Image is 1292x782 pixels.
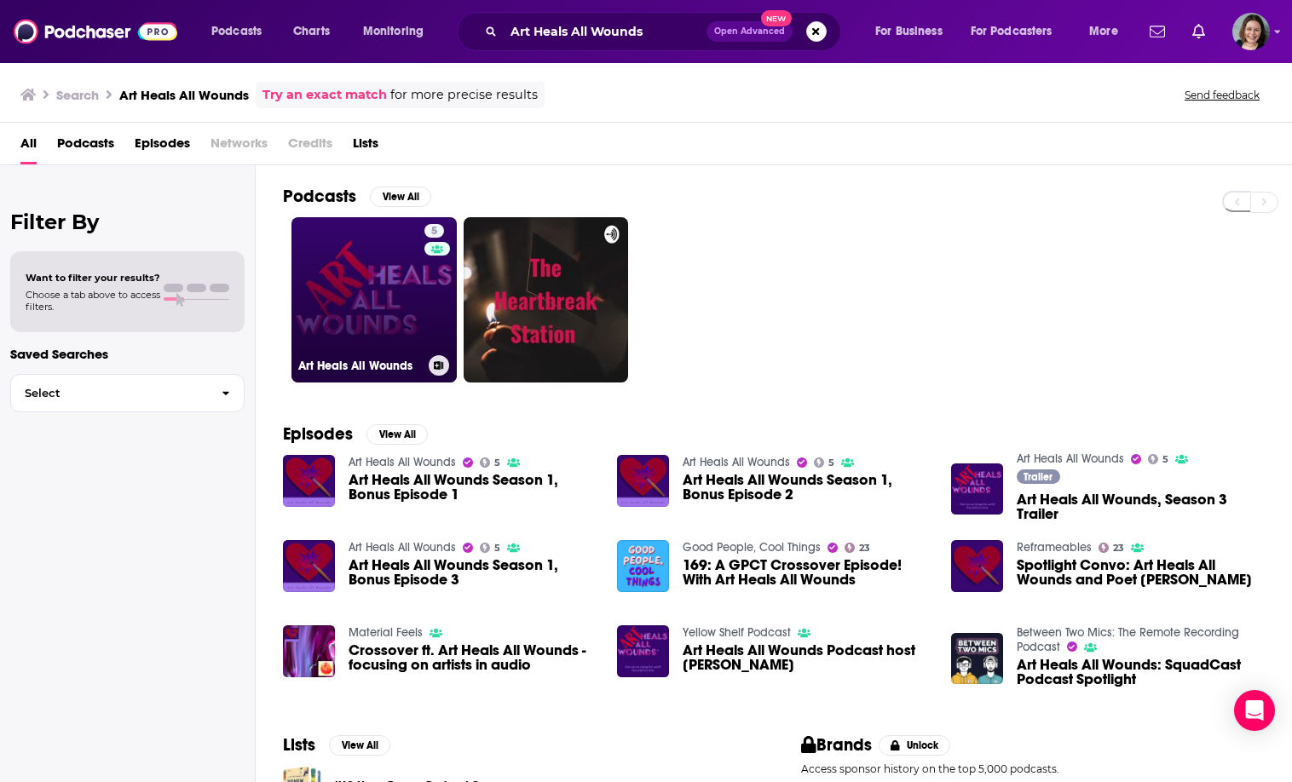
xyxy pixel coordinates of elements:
span: Spotlight Convo: Art Heals All Wounds and Poet [PERSON_NAME] [1017,558,1265,587]
a: Material Feels [349,625,423,640]
h2: Filter By [10,210,245,234]
span: 23 [1113,544,1124,552]
a: Podcasts [57,129,114,164]
img: User Profile [1232,13,1270,50]
h3: Art Heals All Wounds [298,359,422,373]
button: View All [366,424,428,445]
img: Crossover ft. Art Heals All Wounds - focusing on artists in audio [283,625,335,677]
a: 5 [480,543,501,553]
h2: Brands [801,734,872,756]
a: Charts [282,18,340,45]
span: All [20,129,37,164]
button: View All [329,735,390,756]
a: Lists [353,129,378,164]
span: For Podcasters [971,20,1053,43]
button: Select [10,374,245,412]
span: Select [11,388,208,399]
a: ListsView All [283,734,390,756]
a: Art Heals All Wounds Season 1, Bonus Episode 1 [349,473,597,502]
h3: Art Heals All Wounds [119,87,249,103]
a: Spotlight Convo: Art Heals All Wounds and Poet Preeti Vangani [1017,558,1265,587]
a: Spotlight Convo: Art Heals All Wounds and Poet Preeti Vangani [951,540,1003,592]
button: Show profile menu [1232,13,1270,50]
img: Art Heals All Wounds Season 1, Bonus Episode 1 [283,455,335,507]
span: Logged in as micglogovac [1232,13,1270,50]
a: 5 [424,224,444,238]
a: Art Heals All Wounds Season 1, Bonus Episode 2 [683,473,931,502]
img: Art Heals All Wounds, Season 3 Trailer [951,463,1003,515]
a: PodcastsView All [283,186,431,207]
span: 5 [494,459,500,467]
a: 169: A GPCT Crossover Episode! With Art Heals All Wounds [683,558,931,587]
p: Saved Searches [10,346,245,362]
button: open menu [960,18,1077,45]
img: Art Heals All Wounds Podcast host Pam Uzzell [617,625,669,677]
span: for more precise results [390,85,538,105]
a: Art Heals All Wounds [1017,451,1124,466]
input: Search podcasts, credits, & more... [504,18,707,45]
span: For Business [875,20,943,43]
span: Art Heals All Wounds Podcast host [PERSON_NAME] [683,643,931,672]
span: 5 [431,223,437,240]
span: Want to filter your results? [26,272,160,284]
span: Choose a tab above to access filters. [26,289,160,313]
span: 5 [494,544,500,552]
span: Networks [211,129,268,164]
a: Crossover ft. Art Heals All Wounds - focusing on artists in audio [349,643,597,672]
a: Between Two Mics: The Remote Recording Podcast [1017,625,1239,654]
a: Art Heals All Wounds [683,455,790,469]
h2: Podcasts [283,186,356,207]
img: Art Heals All Wounds Season 1, Bonus Episode 3 [283,540,335,592]
a: Art Heals All Wounds Podcast host Pam Uzzell [683,643,931,672]
h2: Lists [283,734,315,756]
span: 5 [1162,456,1168,463]
h2: Episodes [283,423,353,445]
button: Unlock [879,735,951,756]
span: 23 [859,544,870,552]
span: Trailer [1024,472,1053,482]
a: Art Heals All Wounds [349,540,456,555]
a: 5 [480,457,501,468]
button: Send feedback [1180,88,1265,102]
span: Podcasts [211,20,262,43]
a: Art Heals All Wounds Season 1, Bonus Episode 3 [349,558,597,587]
a: Art Heals All Wounds [349,455,456,469]
button: open menu [351,18,446,45]
a: Yellow Shelf Podcast [683,625,791,640]
span: Episodes [135,129,190,164]
a: Good People, Cool Things [683,540,821,555]
button: View All [370,187,431,207]
span: 5 [828,459,834,467]
a: Show notifications dropdown [1185,17,1212,46]
img: 169: A GPCT Crossover Episode! With Art Heals All Wounds [617,540,669,592]
a: 23 [845,543,871,553]
button: open menu [863,18,964,45]
a: Art Heals All Wounds: SquadCast Podcast Spotlight [1017,658,1265,687]
img: Art Heals All Wounds: SquadCast Podcast Spotlight [951,633,1003,685]
a: Try an exact match [262,85,387,105]
span: Charts [293,20,330,43]
span: More [1089,20,1118,43]
img: Podchaser - Follow, Share and Rate Podcasts [14,15,177,48]
button: open menu [199,18,284,45]
img: Art Heals All Wounds Season 1, Bonus Episode 2 [617,455,669,507]
button: open menu [1077,18,1139,45]
p: Access sponsor history on the top 5,000 podcasts. [801,762,1265,775]
a: 5Art Heals All Wounds [291,217,457,382]
a: 5 [1148,454,1169,464]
